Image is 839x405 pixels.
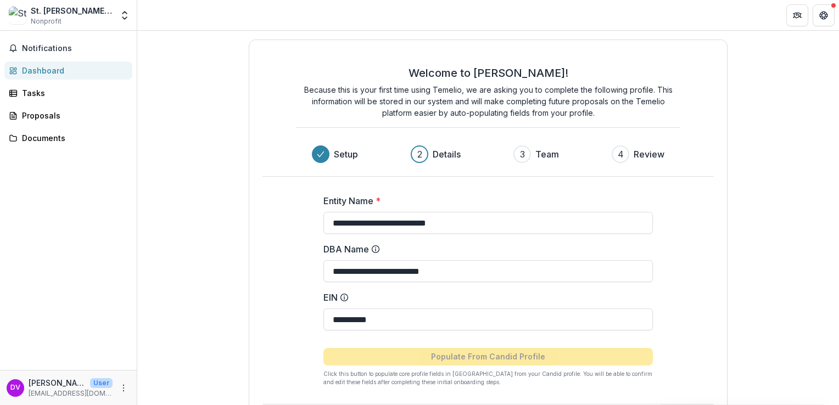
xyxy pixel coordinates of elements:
div: Proposals [22,110,124,121]
div: 3 [520,148,525,161]
a: Tasks [4,84,132,102]
button: Populate From Candid Profile [323,348,653,365]
button: Notifications [4,40,132,57]
p: Because this is your first time using Temelio, we are asking you to complete the following profil... [296,84,680,119]
a: Proposals [4,106,132,125]
div: St. [PERSON_NAME] [DEMOGRAPHIC_DATA] [31,5,113,16]
a: Documents [4,129,132,147]
button: More [117,381,130,395]
img: St. John Nepomucene Catholic [9,7,26,24]
h2: Welcome to [PERSON_NAME]! [409,66,568,80]
h3: Review [634,148,664,161]
button: Get Help [813,4,835,26]
div: 4 [618,148,624,161]
h3: Team [535,148,559,161]
label: DBA Name [323,243,646,256]
a: Dashboard [4,61,132,80]
span: Notifications [22,44,128,53]
div: Documents [22,132,124,144]
p: [EMAIL_ADDRESS][DOMAIN_NAME] [29,389,113,398]
div: Tasks [22,87,124,99]
div: Dan Valentyn [10,384,20,391]
label: EIN [323,291,646,304]
p: [PERSON_NAME] [29,377,86,389]
button: Open entity switcher [117,4,132,26]
button: Partners [786,4,808,26]
h3: Details [433,148,461,161]
span: Nonprofit [31,16,61,26]
label: Entity Name [323,194,646,207]
p: User [90,378,113,388]
div: Progress [312,145,664,163]
h3: Setup [334,148,358,161]
div: Dashboard [22,65,124,76]
div: 2 [417,148,422,161]
p: Click this button to populate core profile fields in [GEOGRAPHIC_DATA] from your Candid profile. ... [323,370,653,386]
